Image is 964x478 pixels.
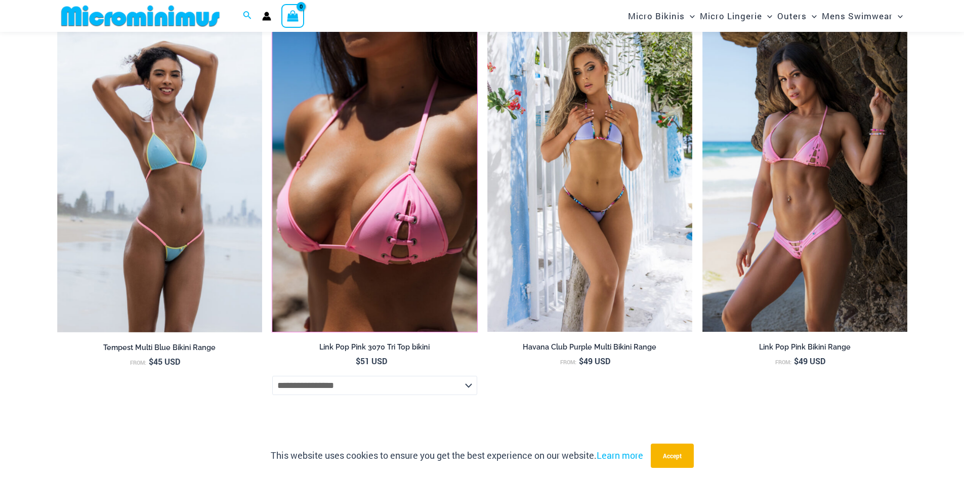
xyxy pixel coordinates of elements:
[560,359,576,366] span: From:
[579,356,610,366] bdi: 49 USD
[149,356,180,367] bdi: 45 USD
[702,24,907,332] img: Link Pop Pink 3070 Top 4955 Bottom 01
[775,359,791,366] span: From:
[702,342,907,352] h2: Link Pop Pink Bikini Range
[272,24,477,332] img: Link Pop Pink 3070 Top 01
[487,24,692,332] a: Havana Club Purple Multi 312 Top 451 Bottom 03Havana Club Purple Multi 312 Top 451 Bottom 01Havan...
[243,10,252,23] a: Search icon link
[819,3,905,29] a: Mens SwimwearMenu ToggleMenu Toggle
[762,3,772,29] span: Menu Toggle
[271,448,643,463] p: This website uses cookies to ensure you get the best experience on our website.
[822,3,893,29] span: Mens Swimwear
[794,356,825,366] bdi: 49 USD
[893,3,903,29] span: Menu Toggle
[624,2,907,30] nav: Site Navigation
[702,342,907,356] a: Link Pop Pink Bikini Range
[262,12,271,21] a: Account icon link
[57,24,262,332] a: Tempest Multi Blue 312 Top 456 Bottom 01Tempest Multi Blue 312 Top 456 Bottom 02Tempest Multi Blu...
[272,342,477,352] h2: Link Pop Pink 3070 Tri Top bikini
[685,3,695,29] span: Menu Toggle
[272,24,477,332] a: Link Pop Pink 3070 Top 01Link Pop Pink 3070 Top 4855 Bottom 06Link Pop Pink 3070 Top 4855 Bottom 06
[356,356,360,366] span: $
[130,359,146,366] span: From:
[597,449,643,461] a: Learn more
[57,343,262,353] h2: Tempest Multi Blue Bikini Range
[794,356,799,366] span: $
[697,3,775,29] a: Micro LingerieMenu ToggleMenu Toggle
[57,5,224,27] img: MM SHOP LOGO FLAT
[487,342,692,356] a: Havana Club Purple Multi Bikini Range
[487,342,692,352] h2: Havana Club Purple Multi Bikini Range
[57,343,262,356] a: Tempest Multi Blue Bikini Range
[281,4,305,27] a: View Shopping Cart, empty
[625,3,697,29] a: Micro BikinisMenu ToggleMenu Toggle
[702,24,907,332] a: Link Pop Pink 3070 Top 4955 Bottom 01Link Pop Pink 3070 Top 4955 Bottom 02Link Pop Pink 3070 Top ...
[628,3,685,29] span: Micro Bikinis
[487,24,692,332] img: Havana Club Purple Multi 312 Top 451 Bottom 03
[356,356,387,366] bdi: 51 USD
[777,3,807,29] span: Outers
[700,3,762,29] span: Micro Lingerie
[149,356,153,367] span: $
[57,24,262,332] img: Tempest Multi Blue 312 Top 456 Bottom 02
[579,356,583,366] span: $
[807,3,817,29] span: Menu Toggle
[775,3,819,29] a: OutersMenu ToggleMenu Toggle
[651,444,694,468] button: Accept
[272,342,477,356] a: Link Pop Pink 3070 Tri Top bikini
